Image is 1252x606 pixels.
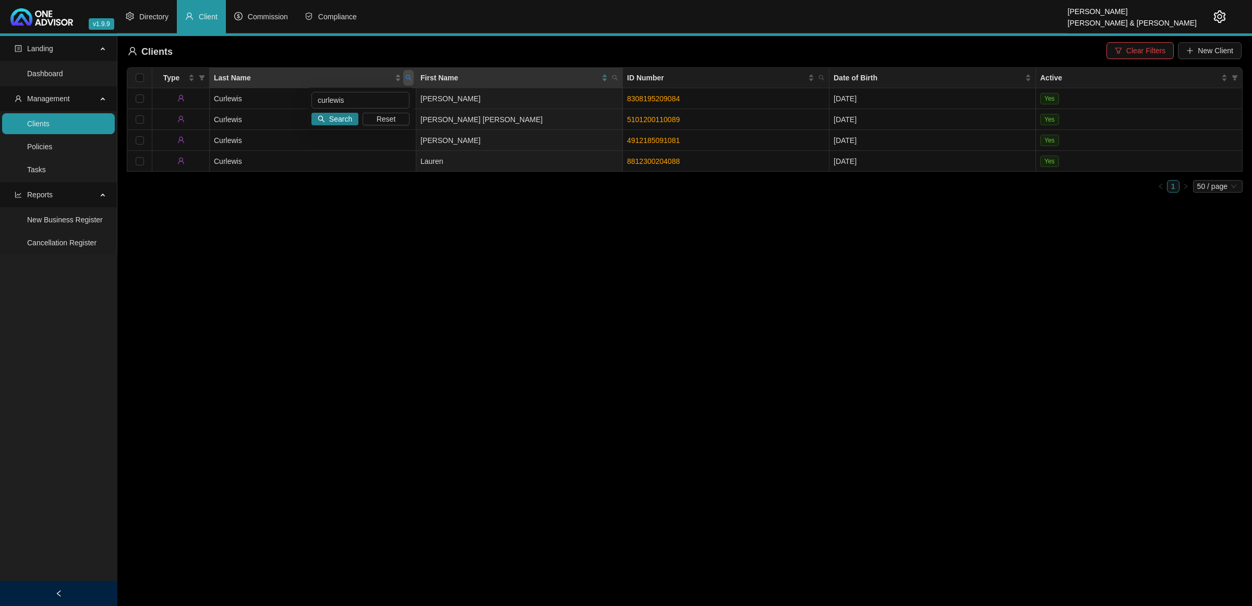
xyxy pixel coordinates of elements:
span: profile [15,45,22,52]
span: setting [1213,10,1226,23]
span: search [612,75,618,81]
td: Curlewis [210,130,416,151]
span: search [816,70,827,86]
td: Curlewis [210,151,416,172]
span: search [610,70,620,86]
button: right [1179,180,1192,193]
span: user [15,95,22,102]
a: 4912185091081 [627,136,680,145]
td: [PERSON_NAME] [416,88,623,109]
span: left [1158,183,1164,189]
button: Search [311,113,358,125]
span: Yes [1040,114,1059,125]
span: Type [156,72,186,84]
button: left [1154,180,1167,193]
span: Yes [1040,93,1059,104]
span: setting [126,12,134,20]
span: Client [199,13,218,21]
span: right [1183,183,1189,189]
span: filter [1232,75,1238,81]
div: Page Size [1193,180,1243,193]
span: Management [27,94,70,103]
td: Curlewis [210,109,416,130]
span: user [128,46,137,56]
img: 2df55531c6924b55f21c4cf5d4484680-logo-light.svg [10,8,73,26]
span: Reports [27,191,53,199]
span: dollar [234,12,243,20]
td: [DATE] [829,151,1036,172]
span: Compliance [318,13,357,21]
a: Tasks [27,165,46,174]
span: safety [305,12,313,20]
a: 8812300204088 [627,157,680,165]
span: Active [1040,72,1219,84]
span: search [318,115,325,123]
td: [PERSON_NAME] [416,130,623,151]
span: Clear Filters [1126,45,1165,56]
td: [DATE] [829,109,1036,130]
span: Search [329,113,352,125]
span: 50 / page [1197,181,1238,192]
th: Active [1036,68,1243,88]
span: New Client [1198,45,1233,56]
span: ID Number [627,72,806,84]
th: Type [152,68,210,88]
button: Reset [363,113,410,125]
span: line-chart [15,191,22,198]
a: 1 [1167,181,1179,192]
span: user [177,94,185,102]
span: filter [197,70,207,86]
span: Yes [1040,135,1059,146]
span: plus [1186,47,1194,54]
span: Date of Birth [834,72,1023,84]
div: [PERSON_NAME] & [PERSON_NAME] [1068,14,1197,26]
a: 8308195209084 [627,94,680,103]
span: user [177,115,185,123]
th: Last Name [210,68,416,88]
span: Commission [248,13,288,21]
span: Reset [377,113,396,125]
span: user [177,136,185,144]
span: filter [199,75,205,81]
td: Lauren [416,151,623,172]
span: Last Name [214,72,393,84]
span: Yes [1040,156,1059,167]
span: filter [1115,47,1122,54]
span: Directory [139,13,168,21]
span: Clients [141,46,173,57]
a: Dashboard [27,69,63,78]
div: [PERSON_NAME] [1068,3,1197,14]
th: Date of Birth [829,68,1036,88]
button: Clear Filters [1106,42,1174,59]
a: New Business Register [27,216,103,224]
span: search [405,75,412,81]
span: user [185,12,194,20]
td: [DATE] [829,88,1036,109]
a: 5101200110089 [627,115,680,124]
span: filter [1230,70,1240,86]
a: Policies [27,142,52,151]
span: search [818,75,825,81]
span: user [177,157,185,164]
span: search [403,70,414,86]
span: left [55,590,63,597]
span: First Name [420,72,599,84]
td: [DATE] [829,130,1036,151]
input: Search Last Name [311,92,410,109]
td: [PERSON_NAME] [PERSON_NAME] [416,109,623,130]
li: Previous Page [1154,180,1167,193]
a: Clients [27,120,50,128]
td: Curlewis [210,88,416,109]
a: Cancellation Register [27,239,97,247]
button: New Client [1178,42,1242,59]
span: v1.9.9 [89,18,114,30]
li: Next Page [1179,180,1192,193]
span: Landing [27,44,53,53]
th: ID Number [623,68,829,88]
